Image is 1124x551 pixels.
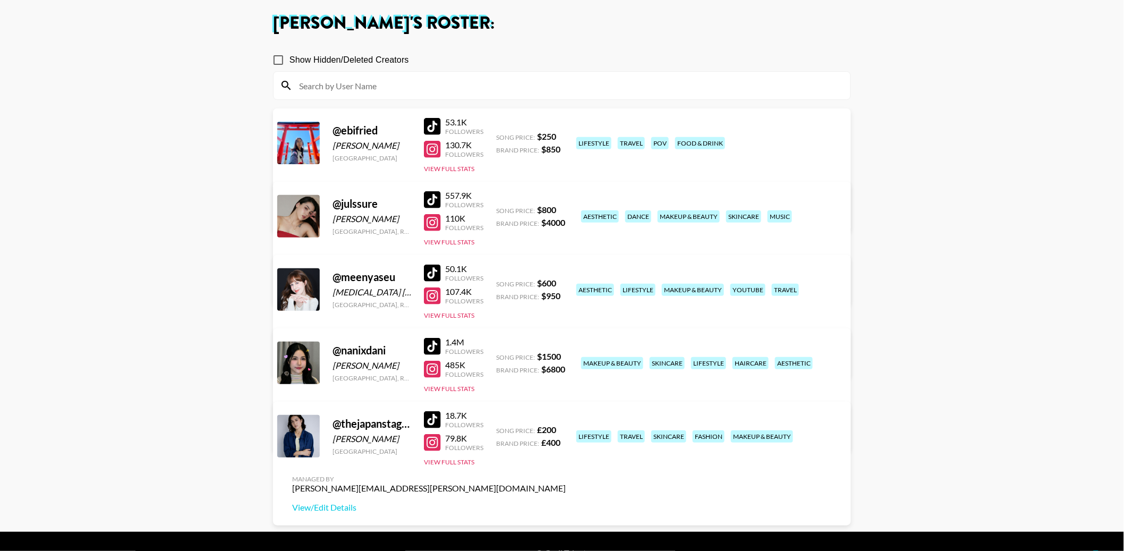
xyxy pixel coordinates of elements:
button: View Full Stats [424,385,474,393]
div: makeup & beauty [658,210,720,223]
div: Managed By [292,475,566,483]
div: Followers [445,370,483,378]
div: 18.7K [445,410,483,421]
div: [GEOGRAPHIC_DATA] [333,154,411,162]
div: 1.4M [445,337,483,347]
div: youtube [730,284,765,296]
a: View/Edit Details [292,502,566,513]
div: dance [625,210,651,223]
strong: $ 4000 [541,217,565,227]
div: @ meenyaseu [333,270,411,284]
button: View Full Stats [424,238,474,246]
div: [GEOGRAPHIC_DATA] [333,447,411,455]
div: travel [772,284,799,296]
div: food & drink [675,137,725,149]
div: [PERSON_NAME] [333,434,411,444]
div: [PERSON_NAME] [333,214,411,224]
div: lifestyle [691,357,726,369]
div: pov [651,137,669,149]
div: 50.1K [445,264,483,274]
span: Show Hidden/Deleted Creators [289,54,409,66]
strong: $ 6800 [541,364,565,374]
div: skincare [726,210,761,223]
div: [MEDICAL_DATA] [PERSON_NAME] Del [PERSON_NAME] [333,287,411,298]
div: makeup & beauty [662,284,724,296]
div: makeup & beauty [731,430,793,443]
div: skincare [650,357,685,369]
div: Followers [445,224,483,232]
span: Song Price: [496,133,535,141]
div: @ thejapanstagram [333,417,411,430]
strong: $ 850 [541,144,560,154]
div: @ ebifried [333,124,411,137]
strong: $ 1500 [537,351,561,361]
input: Search by User Name [293,77,844,94]
div: 557.9K [445,190,483,201]
strong: $ 250 [537,131,556,141]
span: Brand Price: [496,146,539,154]
div: 107.4K [445,286,483,297]
span: Song Price: [496,280,535,288]
div: lifestyle [576,430,611,443]
div: Followers [445,274,483,282]
div: Followers [445,421,483,429]
div: [PERSON_NAME][EMAIL_ADDRESS][PERSON_NAME][DOMAIN_NAME] [292,483,566,494]
strong: £ 200 [537,425,556,435]
div: skincare [651,430,686,443]
div: travel [618,137,645,149]
button: View Full Stats [424,165,474,173]
strong: $ 800 [537,205,556,215]
div: @ julssure [333,197,411,210]
strong: $ 600 [537,278,556,288]
div: Followers [445,128,483,135]
div: Followers [445,444,483,452]
div: Followers [445,297,483,305]
span: Brand Price: [496,293,539,301]
div: [GEOGRAPHIC_DATA], Republic of [333,227,411,235]
div: 79.8K [445,433,483,444]
span: Brand Price: [496,439,539,447]
h1: [PERSON_NAME] 's Roster: [273,15,851,32]
div: haircare [733,357,769,369]
div: [PERSON_NAME] [333,360,411,371]
span: Brand Price: [496,366,539,374]
strong: £ 400 [541,437,560,447]
div: Followers [445,150,483,158]
div: fashion [693,430,725,443]
div: [GEOGRAPHIC_DATA], Republic of [333,374,411,382]
div: aesthetic [581,210,619,223]
strong: $ 950 [541,291,560,301]
span: Song Price: [496,353,535,361]
div: makeup & beauty [581,357,643,369]
div: lifestyle [576,137,611,149]
div: aesthetic [775,357,813,369]
div: [GEOGRAPHIC_DATA], Republic of [333,301,411,309]
div: 485K [445,360,483,370]
span: Song Price: [496,207,535,215]
button: View Full Stats [424,311,474,319]
div: music [768,210,792,223]
div: [PERSON_NAME] [333,140,411,151]
div: @ nanixdani [333,344,411,357]
div: aesthetic [576,284,614,296]
div: Followers [445,347,483,355]
button: View Full Stats [424,458,474,466]
div: 110K [445,213,483,224]
span: Brand Price: [496,219,539,227]
div: Followers [445,201,483,209]
div: 53.1K [445,117,483,128]
div: 130.7K [445,140,483,150]
span: Song Price: [496,427,535,435]
div: travel [618,430,645,443]
div: lifestyle [620,284,655,296]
